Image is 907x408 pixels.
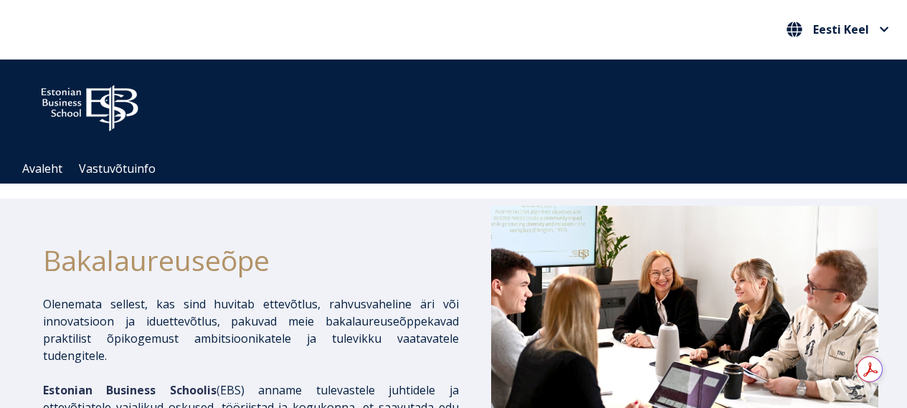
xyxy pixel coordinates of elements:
[813,24,869,35] span: Eesti Keel
[43,295,459,364] p: Olenemata sellest, kas sind huvitab ettevõtlus, rahvusvaheline äri või innovatsioon ja iduettevõt...
[43,239,459,281] h1: Bakalaureuseõpe
[22,161,62,176] a: Avaleht
[43,382,220,398] span: (
[29,74,151,136] img: ebs_logo2016_white
[79,161,156,176] a: Vastuvõtuinfo
[43,382,217,398] span: Estonian Business Schoolis
[14,154,907,184] div: Navigation Menu
[783,18,893,41] button: Eesti Keel
[783,18,893,42] nav: Vali oma keel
